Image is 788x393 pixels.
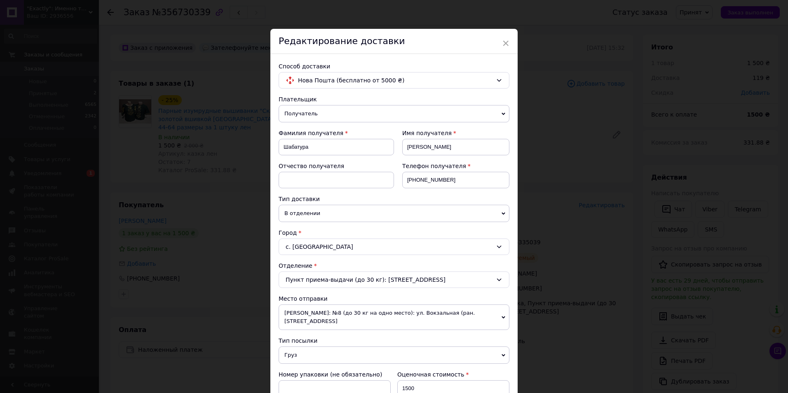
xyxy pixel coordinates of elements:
span: [PERSON_NAME]: №8 (до 30 кг на одно место): ул. Вокзальная (ран. [STREET_ADDRESS] [279,304,509,330]
div: Оценочная стоимость [397,370,509,379]
span: Тип посылки [279,337,317,344]
span: В отделении [279,205,509,222]
div: с. [GEOGRAPHIC_DATA] [279,239,509,255]
span: Тип доставки [279,196,320,202]
span: Телефон получателя [402,163,466,169]
span: Плательщик [279,96,317,103]
div: Редактирование доставки [270,29,518,54]
input: +380 [402,172,509,188]
span: Получатель [279,105,509,122]
span: Место отправки [279,295,328,302]
span: Имя получателя [402,130,452,136]
span: × [502,36,509,50]
div: Пункт приема-выдачи (до 30 кг): [STREET_ADDRESS] [279,271,509,288]
span: Нова Пошта (бесплатно от 5000 ₴) [298,76,492,85]
span: Груз [279,346,509,364]
div: Номер упаковки (не обязательно) [279,370,391,379]
div: Город [279,229,509,237]
span: Отчество получателя [279,163,344,169]
div: Способ доставки [279,62,509,70]
div: Отделение [279,262,509,270]
span: Фамилия получателя [279,130,343,136]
